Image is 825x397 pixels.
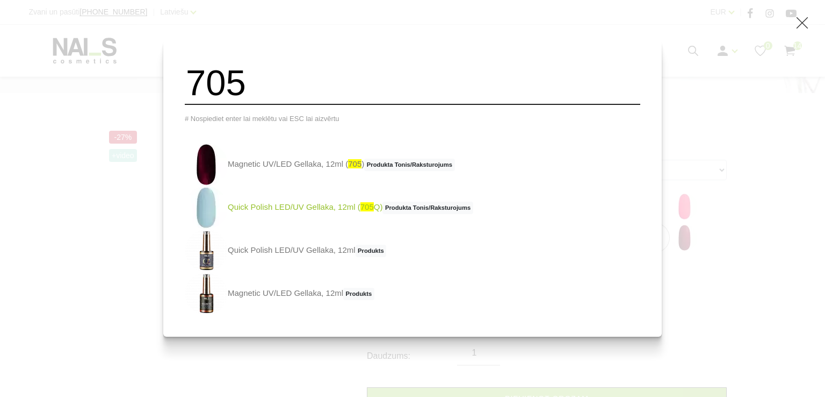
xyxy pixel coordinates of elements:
img: Ilgnoturīga gellaka, kas sastāv no metāla mikrodaļiņām, kuras īpaša magnēta ietekmē var pārvērst ... [185,143,228,186]
img: Ātri, ērti un vienkārši! Intensīvi pigmentēta gellaka, kas perfekti klājas arī vienā slānī, tādā ... [185,186,228,229]
a: Magnetic UV/LED Gellaka, 12mlProdukts [185,272,374,315]
span: Produkta Tonis/Raksturojums [382,202,473,215]
a: Magnetic UV/LED Gellaka, 12ml (705)Produkta Tonis/Raksturojums [185,143,455,186]
a: Quick Polish LED/UV Gellaka, 12mlProdukts [185,229,386,272]
span: # Nospiediet enter lai meklētu vai ESC lai aizvērtu [185,115,339,123]
a: Quick Polish LED/UV Gellaka, 12ml (705Q)Produkta Tonis/Raksturojums [185,186,473,229]
span: Produkta Tonis/Raksturojums [364,159,454,172]
span: 705 [348,159,361,168]
span: Produkts [343,288,374,301]
span: 705 [360,202,374,211]
span: Produkts [356,245,387,258]
input: Meklēt produktus ... [185,61,640,105]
